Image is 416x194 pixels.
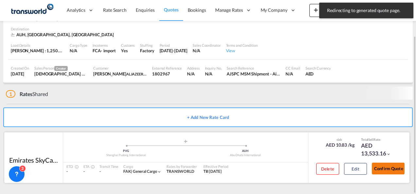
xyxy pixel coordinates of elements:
[166,164,197,169] div: Rates by Forwarder
[10,3,54,18] img: f753ae806dec11f0841701cdfdf085c0.png
[121,48,135,54] div: Yes
[136,7,155,13] span: Enquiries
[11,71,29,77] div: 3 Sep 2025
[187,71,199,77] div: N/A
[261,7,287,13] span: My Company
[203,169,222,174] div: Till 30 Sep 2025
[152,66,182,71] div: External Reference
[361,137,394,142] div: Total Rate
[126,71,190,76] span: ALJAZEERA STEEL PRODUCTS CO L.L.C
[83,164,93,169] div: ETA
[93,48,101,54] div: FCA
[99,169,118,174] div: -
[316,163,339,175] button: Delete
[6,90,48,98] div: Shared
[344,163,367,175] button: Edit
[152,71,182,77] div: 1802967
[305,66,331,71] div: Search Currency
[11,66,29,71] div: Created On
[309,4,339,17] button: icon-plus 400-fgNewicon-chevron-down
[54,66,68,71] span: Creator
[123,169,157,174] div: general cargo
[70,43,87,48] div: Cargo Type
[103,7,127,13] span: Rate Search
[99,164,118,169] div: Transit Time
[188,7,206,13] span: Bookings
[83,169,85,174] span: -
[157,170,162,174] md-icon: icon-chevron-down
[326,142,355,148] div: AED 10.83 /kg
[227,71,280,77] div: AJSPC MSM Shipment - Air Freight from Shanghai ( 3 boxes 1,250 kgs)
[372,163,405,174] button: Confirm Quote
[66,164,77,169] div: ETD
[166,169,197,174] div: TRANSWORLD
[123,164,162,169] div: Cargo
[89,165,93,169] md-icon: Estimated Time Of Arrival
[11,48,64,54] div: [PERSON_NAME] : 1,250.00 KG | Volumetric Wt : 1,250.00 KG
[164,7,178,12] span: Quotes
[67,7,85,13] span: Analytics
[193,48,220,54] div: N/A
[121,43,135,48] div: Customs
[140,48,154,54] div: Factory Stuffing
[227,66,280,71] div: Search Reference
[73,165,77,169] md-icon: Estimated Time Of Departure
[101,48,116,54] div: - import
[193,43,220,48] div: Sales Coordinator
[361,142,394,157] div: AED 13,533.16
[324,137,355,142] div: slab
[66,169,68,174] span: -
[20,91,33,97] span: Rates
[226,48,258,54] div: View
[305,71,331,77] div: AED
[160,43,188,48] div: Period
[215,7,243,13] span: Manage Rates
[93,43,116,48] div: Incoterms
[166,169,194,174] span: TRANSWORLD
[186,153,305,157] div: Abu Dhabi International
[205,66,222,71] div: Inquiry No.
[286,71,300,77] div: N/A
[203,169,222,174] span: Till [DATE]
[368,137,373,141] span: Sell
[205,71,222,77] div: N/A
[131,169,132,174] span: |
[70,48,87,54] div: N/A
[226,43,258,48] div: Terms and Condition
[203,164,228,169] div: Effective Period
[9,155,58,165] div: Emirates SkyCargo
[187,66,199,71] div: Address
[3,107,413,127] button: + Add New Rate Card
[186,149,305,153] div: AUH
[140,43,154,48] div: Stuffing
[6,90,15,98] span: 1
[93,71,147,77] div: Kalyan Ayyar
[34,66,88,71] div: Sales Person
[66,153,186,157] div: Shanghai Pudong International
[11,43,64,48] div: Load Details
[66,149,186,153] div: PVG
[312,6,320,14] md-icon: icon-plus 400-fg
[286,66,300,71] div: CC Email
[325,7,407,14] span: Redirecting to generated quote page.
[16,16,128,21] span: PVG, Shanghai Pudong International, [GEOGRAPHIC_DATA]
[93,66,147,71] div: Customer
[11,32,115,38] div: AUH, Abu Dhabi International, Middle East
[160,48,188,54] div: 30 Sep 2025
[34,71,88,77] div: Irishi Kiran
[312,7,337,12] span: New
[123,169,133,174] span: FAK
[386,152,391,156] md-icon: icon-chevron-down
[182,140,190,143] md-icon: assets/icons/custom/roll-o-plane.svg
[11,26,405,31] div: Destination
